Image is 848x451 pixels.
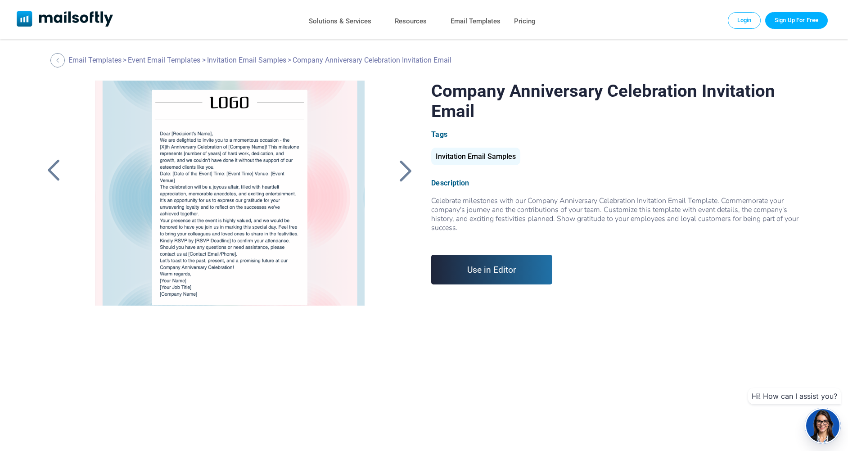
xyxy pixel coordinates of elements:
[42,159,65,182] a: Back
[207,56,286,64] a: Invitation Email Samples
[128,56,200,64] a: Event Email Templates
[451,15,501,28] a: Email Templates
[394,159,417,182] a: Back
[431,130,806,139] div: Tags
[50,53,67,68] a: Back
[431,196,798,233] span: Celebrate milestones with our Company Anniversary Celebration Invitation Email Template. Commemor...
[80,81,379,306] a: Company Anniversary Celebration Invitation Email
[431,81,806,121] h1: Company Anniversary Celebration Invitation Email
[514,15,536,28] a: Pricing
[748,388,841,404] div: Hi! How can I assist you?
[431,255,552,284] a: Use in Editor
[431,179,806,187] div: Description
[309,15,371,28] a: Solutions & Services
[395,15,427,28] a: Resources
[431,156,520,160] a: Invitation Email Samples
[765,12,828,28] a: Trial
[17,11,113,28] a: Mailsoftly
[728,12,761,28] a: Login
[431,148,520,165] div: Invitation Email Samples
[68,56,122,64] a: Email Templates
